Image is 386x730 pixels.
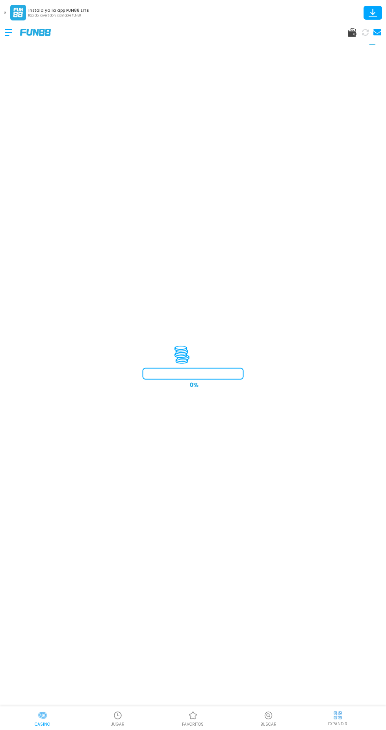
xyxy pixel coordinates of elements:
button: Buscar [231,710,306,727]
a: CasinoCasinoCasino [5,710,80,727]
a: Casino FavoritosCasino Favoritosfavoritos [155,710,230,727]
img: Casino Jugar [113,711,122,720]
p: JUGAR [111,721,124,727]
p: favoritos [182,721,204,727]
p: Casino [35,721,50,727]
a: Casino JugarCasino JugarJUGAR [80,710,155,727]
img: Company Logo [20,29,51,35]
p: Rápido, divertido y confiable FUN88 [28,13,89,18]
p: EXPANDIR [328,721,347,727]
p: Instala ya la app FUN88 LITE [28,7,89,13]
p: Buscar [260,721,277,727]
img: hide [333,710,343,720]
img: Casino Favoritos [188,711,198,720]
img: App Logo [10,5,26,20]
